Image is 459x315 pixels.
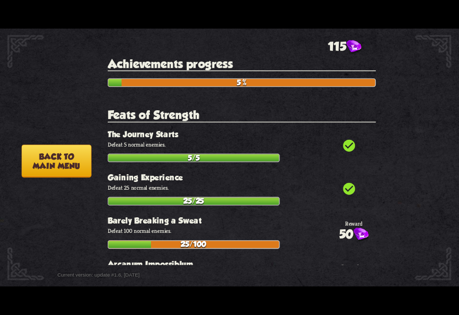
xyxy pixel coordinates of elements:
h3: The Journey Starts [108,129,376,139]
h3: Gaining Experience [108,173,376,182]
div: 25/100 [108,241,279,248]
p: Defeat 100 normal enemies. [108,227,376,234]
div: 50 [339,227,369,242]
h3: Barely Breaking a Sweat [108,216,376,226]
img: gem.png [346,40,361,55]
div: 5/5 [108,154,279,162]
h3: Arcanum Impossiblum [108,259,376,269]
i: check_circle [342,138,356,153]
button: Back tomain menu [21,145,91,177]
p: Defeat 5 normal enemies. [108,141,376,148]
h2: Feats of Strength [108,109,376,123]
img: gem.png [353,228,368,242]
div: 115 [328,40,362,55]
div: 5% [108,79,375,86]
i: check_circle [342,182,356,196]
h2: Achievements progress [108,57,376,71]
div: 25/25 [108,198,279,205]
p: Defeat 25 normal enemies. [108,184,376,191]
div: Current version: update #1.6, [DATE] [57,268,198,281]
